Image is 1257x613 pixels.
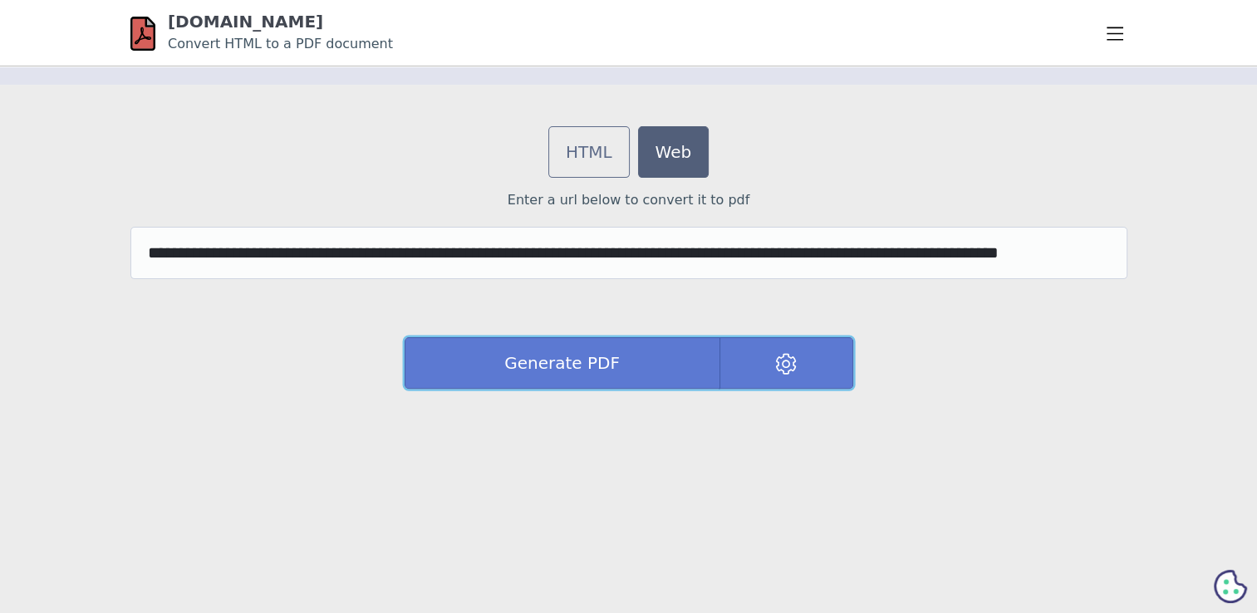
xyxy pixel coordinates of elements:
a: HTML [548,126,630,178]
small: Convert HTML to a PDF document [168,36,393,51]
p: Enter a url below to convert it to pdf [130,190,1127,210]
svg: Cookie Preferences [1214,570,1247,603]
a: [DOMAIN_NAME] [168,12,323,32]
img: html-pdf.net [130,15,155,52]
button: Generate PDF [405,337,720,389]
a: Web [638,126,710,178]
